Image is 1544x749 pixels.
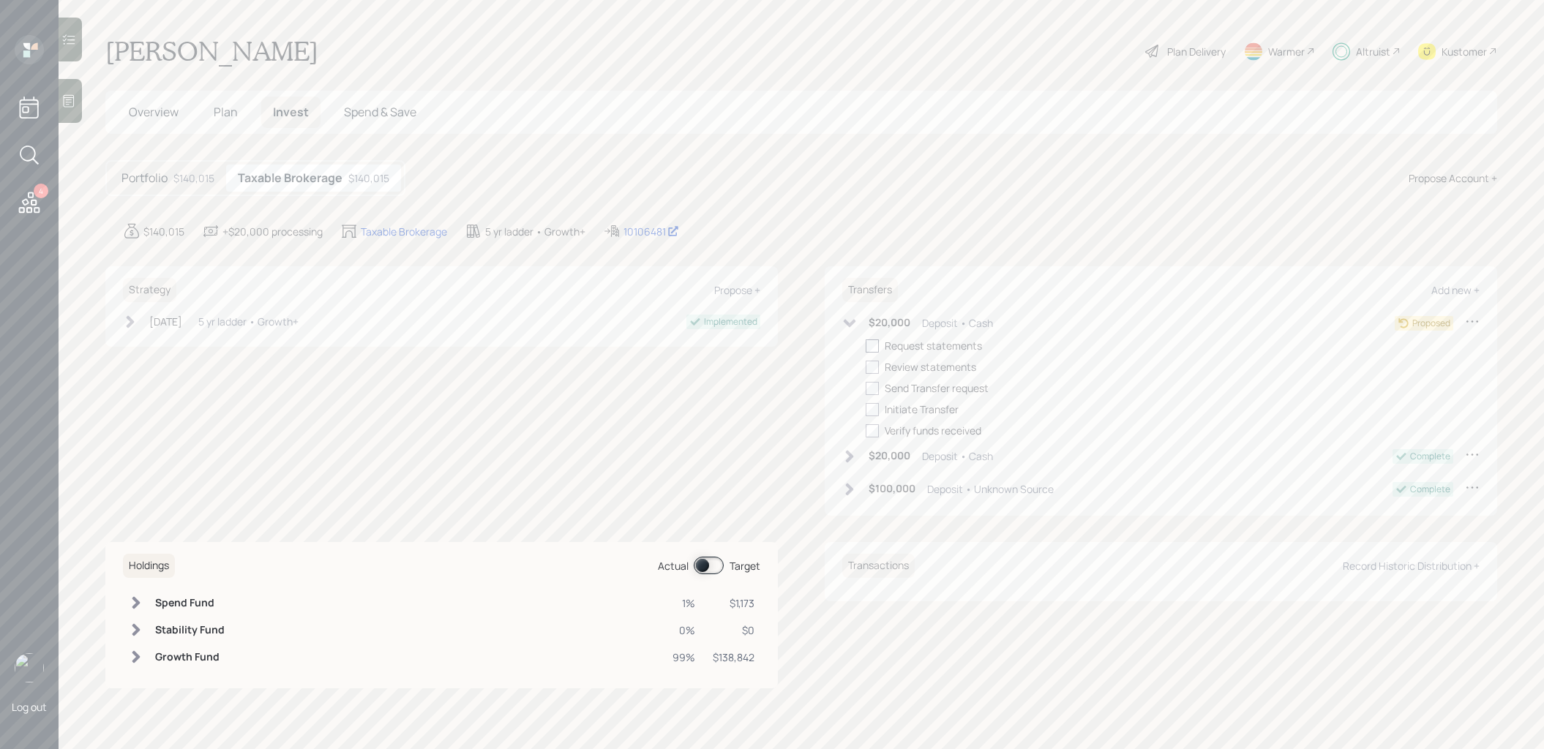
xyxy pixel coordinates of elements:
div: 4 [34,184,48,198]
div: $138,842 [713,650,754,665]
div: Propose + [714,283,760,297]
div: $140,015 [173,170,214,186]
h6: Strategy [123,278,176,302]
span: Invest [273,104,309,120]
h6: $20,000 [869,450,910,462]
span: Spend & Save [344,104,416,120]
div: [DATE] [149,314,182,329]
div: Warmer [1268,44,1305,59]
div: Altruist [1356,44,1390,59]
div: Deposit • Unknown Source [927,481,1054,497]
h6: Growth Fund [155,651,225,663]
h6: Transactions [842,554,915,578]
h1: [PERSON_NAME] [105,35,318,67]
div: Review statements [885,359,976,374]
div: 1% [672,595,695,611]
h6: Spend Fund [155,597,225,609]
div: Send Transfer request [885,380,989,396]
div: Implemented [704,315,757,328]
div: $0 [713,622,754,638]
div: $1,173 [713,595,754,611]
h6: Transfers [842,278,898,302]
h6: Holdings [123,554,175,578]
img: treva-nostdahl-headshot.png [15,653,44,682]
div: Target [730,558,760,573]
div: Initiate Transfer [885,402,959,417]
div: Plan Delivery [1167,44,1226,59]
div: $140,015 [348,170,389,186]
div: Complete [1410,450,1450,463]
div: Deposit • Cash [922,315,993,331]
div: Record Historic Distribution + [1343,559,1480,573]
div: $140,015 [143,224,184,239]
div: 5 yr ladder • Growth+ [485,224,585,239]
div: Complete [1410,483,1450,496]
h6: Stability Fund [155,624,225,636]
div: Proposed [1412,317,1450,330]
span: Overview [129,104,179,120]
div: Add new + [1431,283,1480,297]
h5: Taxable Brokerage [238,171,342,185]
div: Actual [658,558,689,573]
div: 0% [672,622,695,638]
div: Deposit • Cash [922,448,993,464]
div: Request statements [885,338,982,353]
div: +$20,000 processing [222,224,323,239]
h6: $100,000 [869,483,915,495]
div: Kustomer [1442,44,1487,59]
h6: $20,000 [869,317,910,329]
div: 10106481 [623,224,679,239]
div: Taxable Brokerage [361,224,447,239]
div: Log out [12,700,47,714]
div: Verify funds received [885,423,981,438]
div: Propose Account + [1409,170,1497,186]
span: Plan [214,104,238,120]
h5: Portfolio [121,171,168,185]
div: 99% [672,650,695,665]
div: 5 yr ladder • Growth+ [198,314,299,329]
